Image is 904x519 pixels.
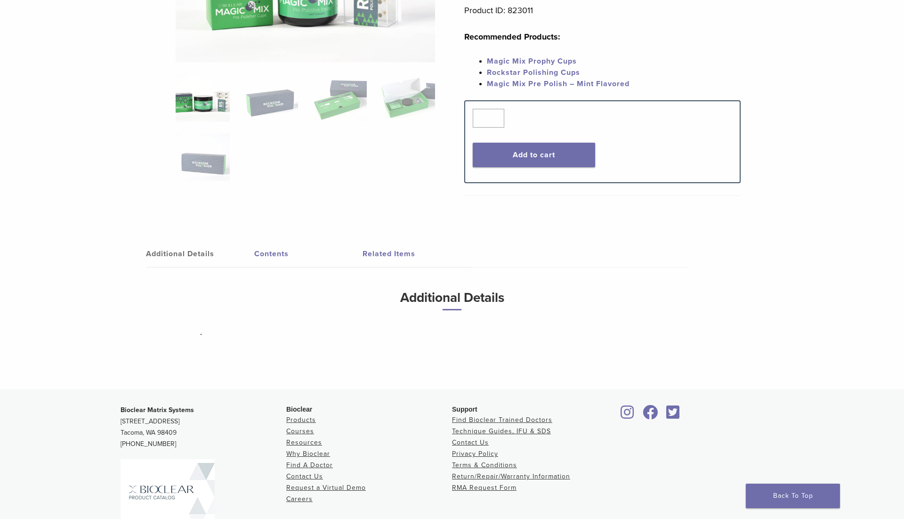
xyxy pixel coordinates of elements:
[146,241,254,267] a: Additional Details
[200,325,704,339] p: .
[464,32,560,42] strong: Recommended Products:
[452,416,552,424] a: Find Bioclear Trained Doctors
[452,461,517,469] a: Terms & Conditions
[286,405,312,413] span: Bioclear
[452,405,477,413] span: Support
[452,472,570,480] a: Return/Repair/Warranty Information
[363,241,471,267] a: Related Items
[487,68,580,77] a: Rockstar Polishing Cups
[286,461,333,469] a: Find A Doctor
[200,286,704,318] h3: Additional Details
[286,472,323,480] a: Contact Us
[244,74,298,122] img: Rockstar (RS) Polishing Kit - Image 2
[286,495,313,503] a: Careers
[286,427,314,435] a: Courses
[618,411,638,420] a: Bioclear
[487,79,630,89] a: Magic Mix Pre Polish – Mint Flavored
[254,241,363,267] a: Contents
[452,427,551,435] a: Technique Guides, IFU & SDS
[286,416,316,424] a: Products
[286,438,322,446] a: Resources
[176,134,230,181] img: Rockstar (RS) Polishing Kit - Image 5
[286,450,330,458] a: Why Bioclear
[663,411,683,420] a: Bioclear
[473,143,596,167] button: Add to cart
[121,405,286,450] p: [STREET_ADDRESS] Tacoma, WA 98409 [PHONE_NUMBER]
[286,484,366,492] a: Request a Virtual Demo
[381,74,435,122] img: Rockstar (RS) Polishing Kit - Image 4
[452,450,498,458] a: Privacy Policy
[746,484,840,508] a: Back To Top
[452,484,517,492] a: RMA Request Form
[487,57,577,66] a: Magic Mix Prophy Cups
[639,411,661,420] a: Bioclear
[452,438,489,446] a: Contact Us
[121,406,194,414] strong: Bioclear Matrix Systems
[312,74,366,122] img: Rockstar (RS) Polishing Kit - Image 3
[176,74,230,122] img: DSC_6582-copy-324x324.jpg
[464,3,741,17] p: Product ID: 823011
